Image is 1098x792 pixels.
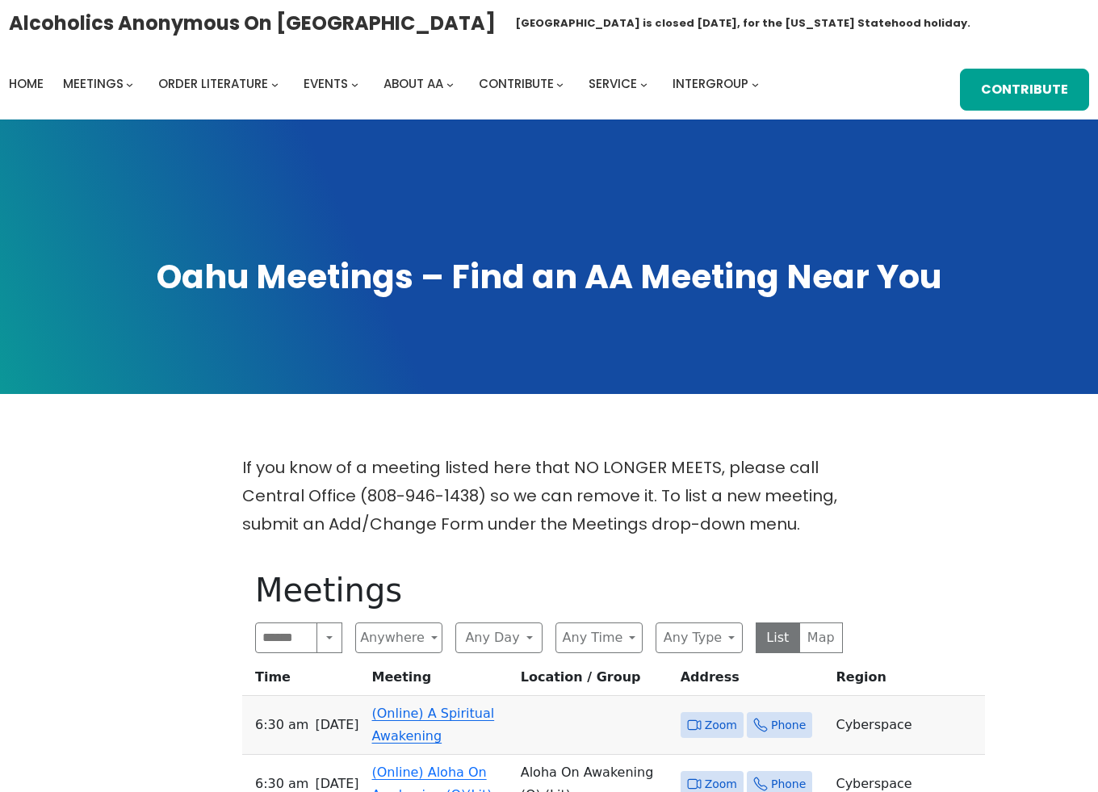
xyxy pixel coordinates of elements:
h1: [GEOGRAPHIC_DATA] is closed [DATE], for the [US_STATE] Statehood holiday. [515,15,970,31]
span: Meetings [63,75,124,92]
button: Order Literature submenu [271,80,279,87]
nav: Intergroup [9,73,765,95]
input: Search [255,622,317,653]
button: Intergroup submenu [752,80,759,87]
button: Events submenu [351,80,358,87]
button: About AA submenu [446,80,454,87]
span: Order Literature [158,75,268,92]
a: Meetings [63,73,124,95]
span: Phone [771,715,806,735]
span: [DATE] [315,714,358,736]
th: Meeting [366,666,514,696]
span: About AA [383,75,443,92]
a: Home [9,73,44,95]
a: Service [589,73,637,95]
a: Contribute [960,69,1089,111]
th: Region [829,666,984,696]
button: Any Day [455,622,543,653]
span: Service [589,75,637,92]
h1: Meetings [255,571,843,610]
th: Location / Group [514,666,674,696]
button: Service submenu [640,80,647,87]
span: Events [304,75,348,92]
a: (Online) A Spiritual Awakening [372,706,495,744]
th: Address [674,666,830,696]
span: Home [9,75,44,92]
h1: Oahu Meetings – Find an AA Meeting Near You [16,254,1082,299]
a: Intergroup [673,73,748,95]
th: Time [242,666,366,696]
button: Map [799,622,844,653]
button: Anywhere [355,622,442,653]
span: Zoom [705,715,737,735]
button: Any Time [555,622,643,653]
a: About AA [383,73,443,95]
button: Meetings submenu [126,80,133,87]
button: Contribute submenu [556,80,564,87]
span: Contribute [479,75,554,92]
button: List [756,622,800,653]
span: Intergroup [673,75,748,92]
button: Search [316,622,342,653]
span: 6:30 AM [255,714,308,736]
a: Alcoholics Anonymous on [GEOGRAPHIC_DATA] [9,6,496,40]
p: If you know of a meeting listed here that NO LONGER MEETS, please call Central Office (808-946-14... [242,454,856,538]
td: Cyberspace [829,696,984,755]
a: Events [304,73,348,95]
a: Contribute [479,73,554,95]
button: Any Type [656,622,743,653]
